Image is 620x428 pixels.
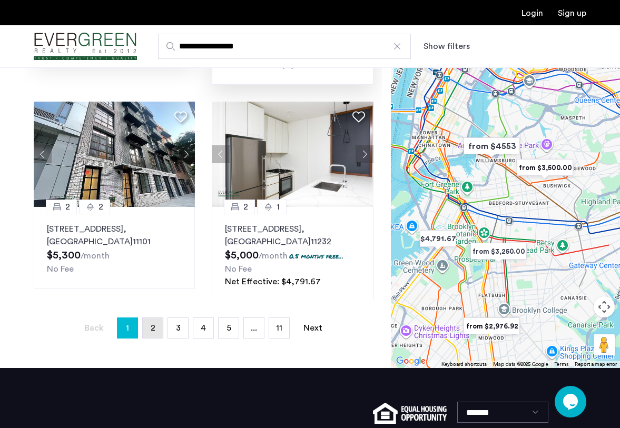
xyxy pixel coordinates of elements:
a: 21[STREET_ADDRESS], [GEOGRAPHIC_DATA]112320.5 months free...No FeeNet Effective: $4,791.67 [212,207,373,302]
span: 2 [151,324,155,332]
img: 218_638412793482532941.jpeg [212,102,373,207]
a: Next [302,318,323,338]
span: 1 [126,320,129,336]
span: 2 [243,201,248,213]
div: from $3,500.00 [513,156,577,180]
button: Map camera controls [594,296,615,317]
img: 218_638615086190156582.jpeg [34,102,195,207]
p: [STREET_ADDRESS] 11101 [47,223,182,248]
span: 11 [276,324,282,332]
a: 22[STREET_ADDRESS], [GEOGRAPHIC_DATA]11101No Fee [34,207,195,289]
sub: /month [81,252,110,260]
div: from $3,250.00 [466,240,531,263]
span: ... [251,324,257,332]
a: Report a map error [575,361,617,368]
button: Next apartment [177,145,195,163]
span: Back [85,324,103,332]
a: Registration [558,9,586,17]
span: $5,300 [47,250,81,261]
button: Keyboard shortcuts [441,361,487,368]
button: Drag Pegman onto the map to open Street View [594,334,615,355]
sub: /month [259,252,288,260]
div: $4,791.67 [416,227,460,251]
span: 5 [227,324,231,332]
iframe: chat widget [555,386,588,417]
nav: Pagination [34,317,373,339]
button: Previous apartment [34,145,52,163]
div: from $4553 [459,134,524,158]
span: 2 [99,201,103,213]
a: Open this area in Google Maps (opens a new window) [393,354,428,368]
span: 1 [277,201,280,213]
span: Map data ©2025 Google [493,362,548,367]
select: Language select [457,402,548,423]
span: No Fee [225,265,252,273]
span: 3 [176,324,181,332]
span: 2 [65,201,70,213]
img: equal-housing.png [373,403,446,424]
span: $5,000 [225,250,259,261]
p: [STREET_ADDRESS] 11232 [225,223,360,248]
button: Next apartment [356,145,373,163]
img: logo [34,27,137,66]
div: from $2,976.92 [459,314,524,338]
button: Previous apartment [212,145,230,163]
a: Cazamio Logo [34,27,137,66]
img: Google [393,354,428,368]
a: Login [521,9,543,17]
input: Apartment Search [158,34,411,59]
span: 4 [201,324,206,332]
span: Net Effective: $4,791.67 [225,277,321,286]
a: Terms (opens in new tab) [555,361,568,368]
button: Show or hide filters [424,40,470,53]
span: No Fee [47,265,74,273]
p: 0.5 months free... [289,252,343,261]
